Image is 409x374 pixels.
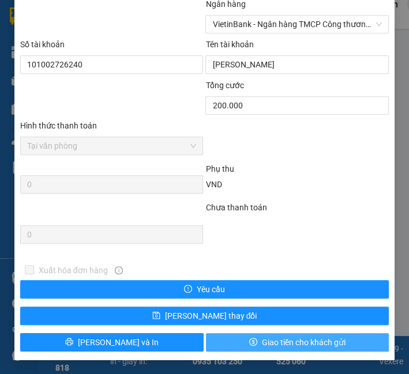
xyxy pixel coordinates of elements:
[20,280,389,299] button: exclamation-circleYêu cầu
[205,81,243,90] span: Tổng cước
[27,137,197,154] span: Tại văn phòng
[20,40,65,49] label: Số tài khoản
[249,338,257,347] span: dollar
[212,16,382,33] span: VietinBank - Ngân hàng TMCP Công thương Việt Nam
[205,55,389,74] input: Tên tài khoản
[34,264,112,277] span: Xuất hóa đơn hàng
[20,307,389,325] button: save[PERSON_NAME] thay đổi
[20,121,97,130] label: Hình thức thanh toán
[197,283,225,296] span: Yêu cầu
[184,285,192,294] span: exclamation-circle
[20,55,204,74] input: Số tài khoản
[20,333,204,352] button: printer[PERSON_NAME] và In
[115,266,123,274] span: info-circle
[204,201,390,214] div: Chưa thanh toán
[65,338,73,347] span: printer
[205,40,253,49] label: Tên tài khoản
[204,163,390,175] div: Phụ thu
[262,336,346,349] span: Giao tiền cho khách gửi
[152,311,160,320] span: save
[78,336,159,349] span: [PERSON_NAME] và In
[165,309,257,322] span: [PERSON_NAME] thay đổi
[206,333,389,352] button: dollarGiao tiền cho khách gửi
[205,180,222,189] span: VND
